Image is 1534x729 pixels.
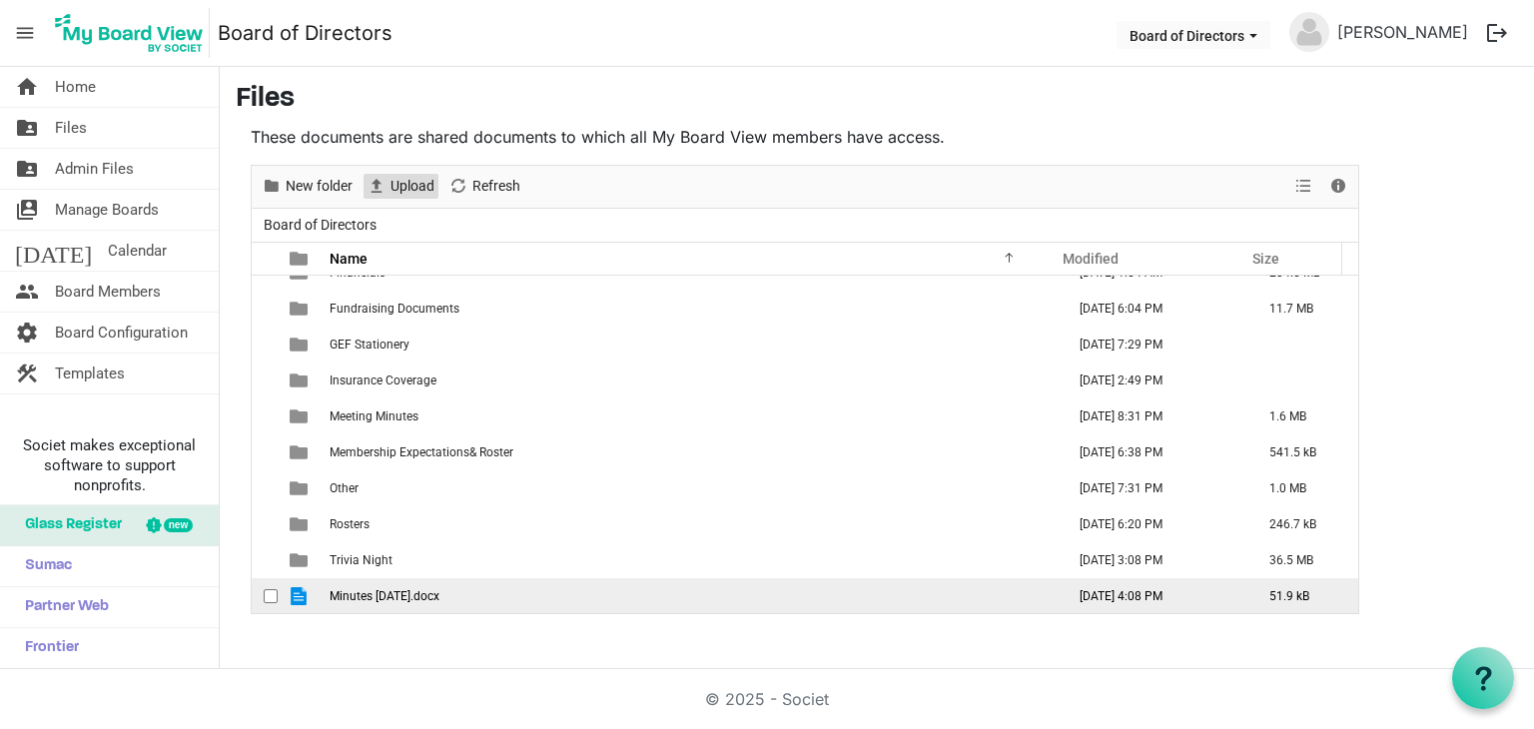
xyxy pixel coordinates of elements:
[252,542,278,578] td: checkbox
[15,272,39,312] span: people
[252,363,278,398] td: checkbox
[1117,21,1270,49] button: Board of Directors dropdownbutton
[108,231,167,271] span: Calendar
[1059,291,1248,327] td: July 14, 2025 6:04 PM column header Modified
[1059,506,1248,542] td: August 17, 2025 6:20 PM column header Modified
[388,174,436,199] span: Upload
[55,108,87,148] span: Files
[236,83,1518,117] h3: Files
[1321,166,1355,208] div: Details
[324,434,1059,470] td: Membership Expectations& Roster is template cell column header Name
[364,174,438,199] button: Upload
[15,149,39,189] span: folder_shared
[1059,398,1248,434] td: June 16, 2025 8:31 PM column header Modified
[1059,470,1248,506] td: August 13, 2023 7:31 PM column header Modified
[1329,12,1476,52] a: [PERSON_NAME]
[260,213,381,238] span: Board of Directors
[55,190,159,230] span: Manage Boards
[1059,542,1248,578] td: November 26, 2024 3:08 PM column header Modified
[278,398,324,434] td: is template cell column header type
[251,125,1359,149] p: These documents are shared documents to which all My Board View members have access.
[55,272,161,312] span: Board Members
[278,578,324,614] td: is template cell column header type
[330,517,370,531] span: Rosters
[252,398,278,434] td: checkbox
[330,302,459,316] span: Fundraising Documents
[1287,166,1321,208] div: View
[1248,363,1358,398] td: is template cell column header Size
[330,373,436,387] span: Insurance Coverage
[164,518,193,532] div: new
[278,506,324,542] td: is template cell column header type
[252,470,278,506] td: checkbox
[218,13,392,53] a: Board of Directors
[324,327,1059,363] td: GEF Stationery is template cell column header Name
[1248,578,1358,614] td: 51.9 kB is template cell column header Size
[330,445,513,459] span: Membership Expectations& Roster
[15,190,39,230] span: switch_account
[6,14,44,52] span: menu
[324,291,1059,327] td: Fundraising Documents is template cell column header Name
[49,8,218,58] a: My Board View Logo
[324,398,1059,434] td: Meeting Minutes is template cell column header Name
[324,506,1059,542] td: Rosters is template cell column header Name
[15,354,39,393] span: construction
[284,174,355,199] span: New folder
[1248,434,1358,470] td: 541.5 kB is template cell column header Size
[278,542,324,578] td: is template cell column header type
[1248,398,1358,434] td: 1.6 MB is template cell column header Size
[1248,542,1358,578] td: 36.5 MB is template cell column header Size
[15,313,39,353] span: settings
[1248,327,1358,363] td: is template cell column header Size
[259,174,357,199] button: New folder
[330,481,359,495] span: Other
[324,470,1059,506] td: Other is template cell column header Name
[1059,363,1248,398] td: February 01, 2024 2:49 PM column header Modified
[252,327,278,363] td: checkbox
[55,67,96,107] span: Home
[1248,470,1358,506] td: 1.0 MB is template cell column header Size
[705,689,829,709] a: © 2025 - Societ
[1059,434,1248,470] td: July 20, 2025 6:38 PM column header Modified
[15,231,92,271] span: [DATE]
[330,553,392,567] span: Trivia Night
[15,67,39,107] span: home
[441,166,527,208] div: Refresh
[252,578,278,614] td: checkbox
[278,434,324,470] td: is template cell column header type
[278,327,324,363] td: is template cell column header type
[1289,12,1329,52] img: no-profile-picture.svg
[330,266,385,280] span: Financials
[324,578,1059,614] td: Minutes August2025.docx is template cell column header Name
[1059,578,1248,614] td: August 23, 2025 4:08 PM column header Modified
[15,628,79,668] span: Frontier
[330,338,409,352] span: GEF Stationery
[1476,12,1518,54] button: logout
[324,542,1059,578] td: Trivia Night is template cell column header Name
[252,434,278,470] td: checkbox
[330,589,439,603] span: Minutes [DATE].docx
[445,174,524,199] button: Refresh
[255,166,360,208] div: New folder
[1059,327,1248,363] td: August 13, 2023 7:29 PM column header Modified
[55,149,134,189] span: Admin Files
[360,166,441,208] div: Upload
[1063,251,1119,267] span: Modified
[1252,251,1279,267] span: Size
[1291,174,1315,199] button: View dropdownbutton
[330,251,368,267] span: Name
[252,291,278,327] td: checkbox
[324,363,1059,398] td: Insurance Coverage is template cell column header Name
[1325,174,1352,199] button: Details
[15,546,72,586] span: Sumac
[15,587,109,627] span: Partner Web
[55,313,188,353] span: Board Configuration
[1248,291,1358,327] td: 11.7 MB is template cell column header Size
[1248,506,1358,542] td: 246.7 kB is template cell column header Size
[9,435,210,495] span: Societ makes exceptional software to support nonprofits.
[252,506,278,542] td: checkbox
[49,8,210,58] img: My Board View Logo
[278,291,324,327] td: is template cell column header type
[15,505,122,545] span: Glass Register
[278,363,324,398] td: is template cell column header type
